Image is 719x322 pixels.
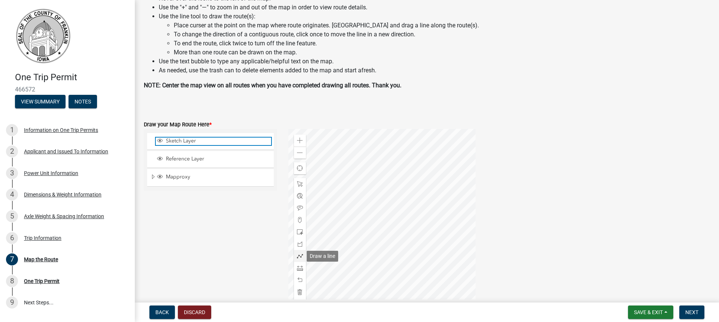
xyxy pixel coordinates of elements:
[174,30,710,39] li: To change the direction of a contiguous route, click once to move the line in a new direction.
[144,122,212,127] label: Draw your Map Route Here
[24,235,61,241] div: Trip Information
[24,149,108,154] div: Applicant and Issued To Information
[174,21,710,30] li: Place curser at the point on the map where route originates. [GEOGRAPHIC_DATA] and drag a line al...
[159,3,710,12] li: Use the "+" and "—" to zoom in and out of the map in order to view route details.
[164,174,271,180] span: Mapproxy
[69,95,97,108] button: Notes
[164,138,271,144] span: Sketch Layer
[294,147,306,159] div: Zoom out
[24,214,104,219] div: Axle Weight & Spacing Information
[156,156,271,163] div: Reference Layer
[174,39,710,48] li: To end the route, click twice to turn off the line feature.
[15,95,66,108] button: View Summary
[6,210,18,222] div: 5
[15,99,66,105] wm-modal-confirm: Summary
[307,251,338,262] div: Draw a line
[6,124,18,136] div: 1
[24,257,58,262] div: Map the Route
[6,275,18,287] div: 8
[6,297,18,309] div: 9
[6,145,18,157] div: 2
[144,82,401,89] strong: NOTE: Center the map view on all routes when you have completed drawing all routes. Thank you.
[6,232,18,244] div: 6
[294,135,306,147] div: Zoom in
[24,192,101,197] div: Dimensions & Weight Information
[156,138,271,145] div: Sketch Layer
[69,99,97,105] wm-modal-confirm: Notes
[178,306,211,319] button: Discard
[147,151,274,168] li: Reference Layer
[24,279,60,284] div: One Trip Permit
[15,86,120,93] span: 466572
[6,189,18,201] div: 4
[159,57,710,66] li: Use the text bubble to type any applicable/helpful text on the map.
[146,131,274,189] ul: Layer List
[24,127,98,133] div: Information on One Trip Permits
[24,171,78,176] div: Power Unit Information
[685,309,698,315] span: Next
[15,72,129,83] h4: One Trip Permit
[679,306,704,319] button: Next
[174,48,710,57] li: More than one route can be drawn on the map.
[147,169,274,186] li: Mapproxy
[6,253,18,265] div: 7
[164,156,271,162] span: Reference Layer
[159,66,710,75] li: As needed, use the trash can to delete elements added to the map and start afresh.
[149,306,175,319] button: Back
[155,309,169,315] span: Back
[294,162,306,174] div: Find my location
[628,306,673,319] button: Save & Exit
[15,8,71,64] img: Franklin County, Iowa
[634,309,663,315] span: Save & Exit
[6,167,18,179] div: 3
[147,133,274,150] li: Sketch Layer
[159,12,710,57] li: Use the line tool to draw the route(s):
[156,174,271,181] div: Mapproxy
[150,174,156,181] span: Expand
